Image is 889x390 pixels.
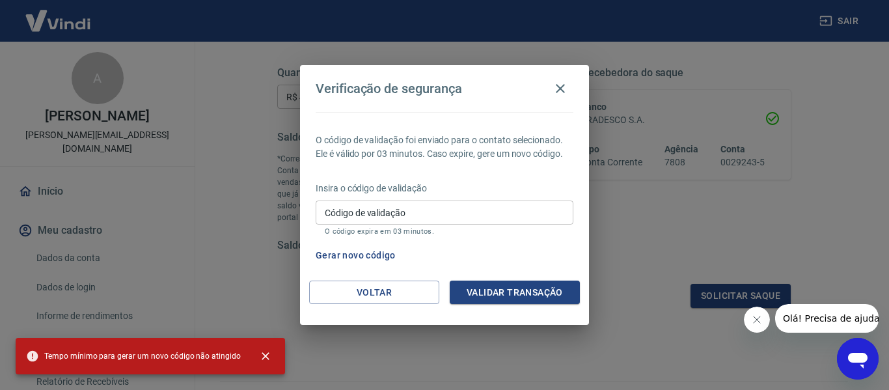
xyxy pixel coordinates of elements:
[8,9,109,20] span: Olá! Precisa de ajuda?
[450,281,580,305] button: Validar transação
[775,304,879,333] iframe: Mensagem da empresa
[316,133,573,161] p: O código de validação foi enviado para o contato selecionado. Ele é válido por 03 minutos. Caso e...
[26,350,241,363] span: Tempo mínimo para gerar um novo código não atingido
[251,342,280,370] button: close
[309,281,439,305] button: Voltar
[316,81,462,96] h4: Verificação de segurança
[744,307,770,333] iframe: Fechar mensagem
[310,244,401,268] button: Gerar novo código
[325,227,564,236] p: O código expira em 03 minutos.
[316,182,573,195] p: Insira o código de validação
[837,338,879,380] iframe: Botão para abrir a janela de mensagens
